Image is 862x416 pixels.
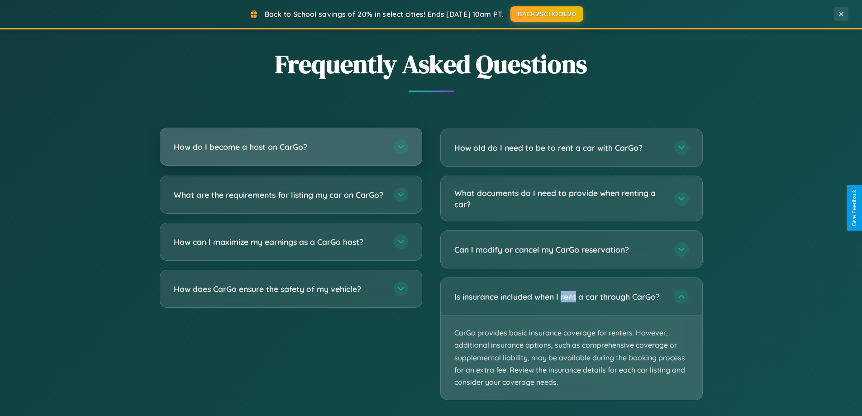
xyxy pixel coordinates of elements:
h3: How can I maximize my earnings as a CarGo host? [174,236,385,248]
h3: How do I become a host on CarGo? [174,141,385,153]
h3: What documents do I need to provide when renting a car? [454,187,665,210]
h3: Can I modify or cancel my CarGo reservation? [454,244,665,255]
button: BACK2SCHOOL20 [510,6,583,22]
div: Give Feedback [851,190,857,226]
h3: What are the requirements for listing my car on CarGo? [174,189,385,201]
h2: Frequently Asked Questions [160,47,703,81]
h3: How does CarGo ensure the safety of my vehicle? [174,283,385,295]
h3: How old do I need to be to rent a car with CarGo? [454,142,665,153]
span: Back to School savings of 20% in select cities! Ends [DATE] 10am PT. [265,10,504,19]
h3: Is insurance included when I rent a car through CarGo? [454,291,665,302]
p: CarGo provides basic insurance coverage for renters. However, additional insurance options, such ... [441,316,702,400]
